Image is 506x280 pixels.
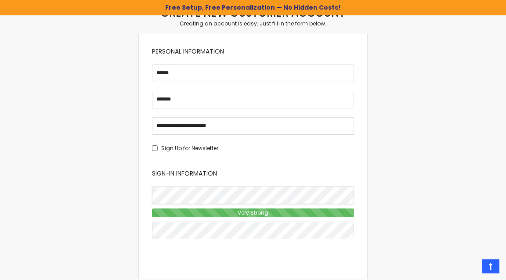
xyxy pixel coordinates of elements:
span: Very Strong [235,209,271,216]
div: Creating an account is easy. Just fill in the form below. [139,20,367,27]
span: Sign Up for Newsletter [161,144,218,152]
div: Password Strength: [152,208,354,217]
a: Top [482,259,499,273]
span: Personal Information [152,47,224,56]
span: Sign-in Information [152,169,217,178]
